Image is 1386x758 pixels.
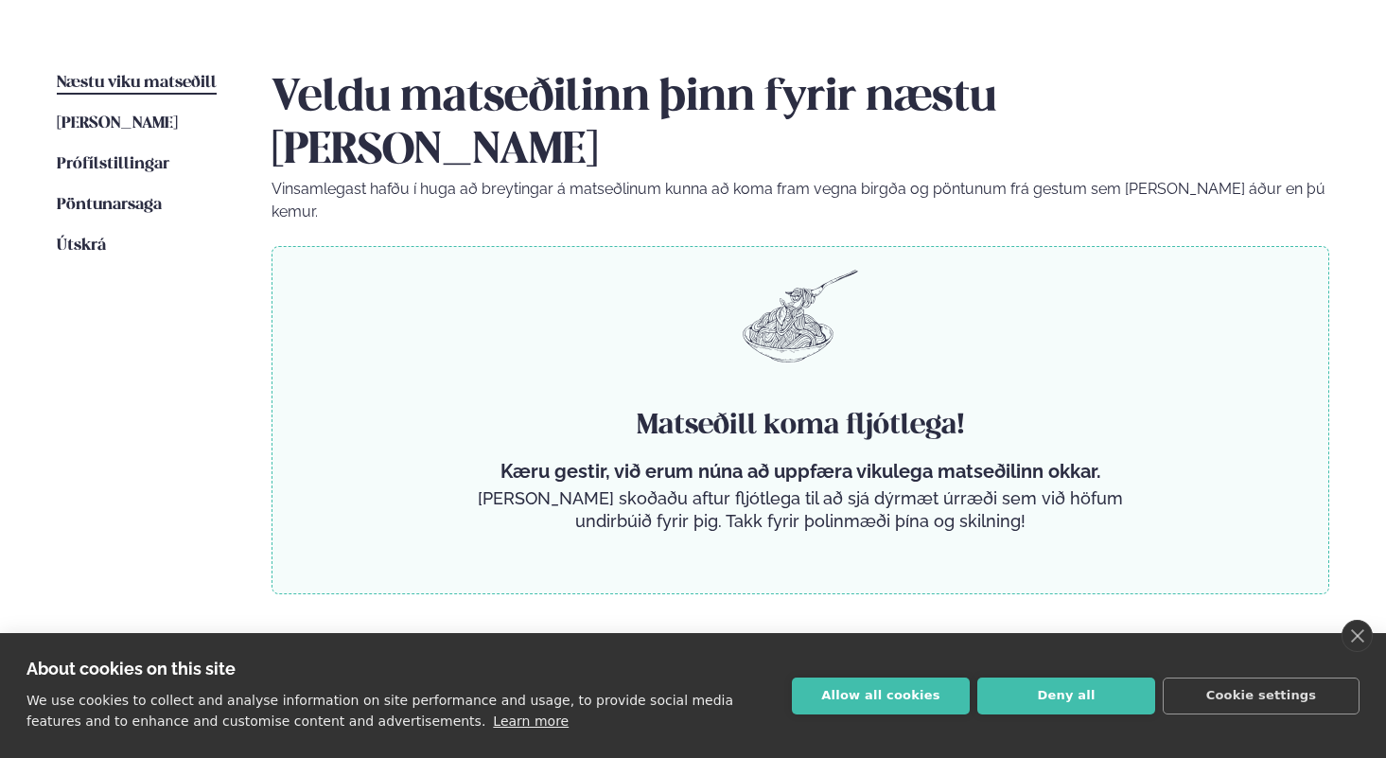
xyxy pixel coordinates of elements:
[57,72,217,95] a: Næstu viku matseðill
[470,487,1131,533] p: [PERSON_NAME] skoðaðu aftur fljótlega til að sjá dýrmæt úrræði sem við höfum undirbúið fyrir þig....
[57,115,178,132] span: [PERSON_NAME]
[57,75,217,91] span: Næstu viku matseðill
[57,197,162,213] span: Pöntunarsaga
[1342,620,1373,652] a: close
[57,235,106,257] a: Útskrá
[57,156,169,172] span: Prófílstillingar
[470,460,1131,483] p: Kæru gestir, við erum núna að uppfæra vikulega matseðilinn okkar.
[1163,678,1360,714] button: Cookie settings
[272,72,1329,178] h2: Veldu matseðilinn þinn fyrir næstu [PERSON_NAME]
[57,113,178,135] a: [PERSON_NAME]
[493,714,569,729] a: Learn more
[977,678,1155,714] button: Deny all
[57,194,162,217] a: Pöntunarsaga
[743,270,858,362] img: pasta
[26,659,236,679] strong: About cookies on this site
[26,693,733,729] p: We use cookies to collect and analyse information on site performance and usage, to provide socia...
[272,178,1329,223] p: Vinsamlegast hafðu í huga að breytingar á matseðlinum kunna að koma fram vegna birgða og pöntunum...
[57,238,106,254] span: Útskrá
[792,678,970,714] button: Allow all cookies
[470,407,1131,445] h4: Matseðill koma fljótlega!
[57,153,169,176] a: Prófílstillingar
